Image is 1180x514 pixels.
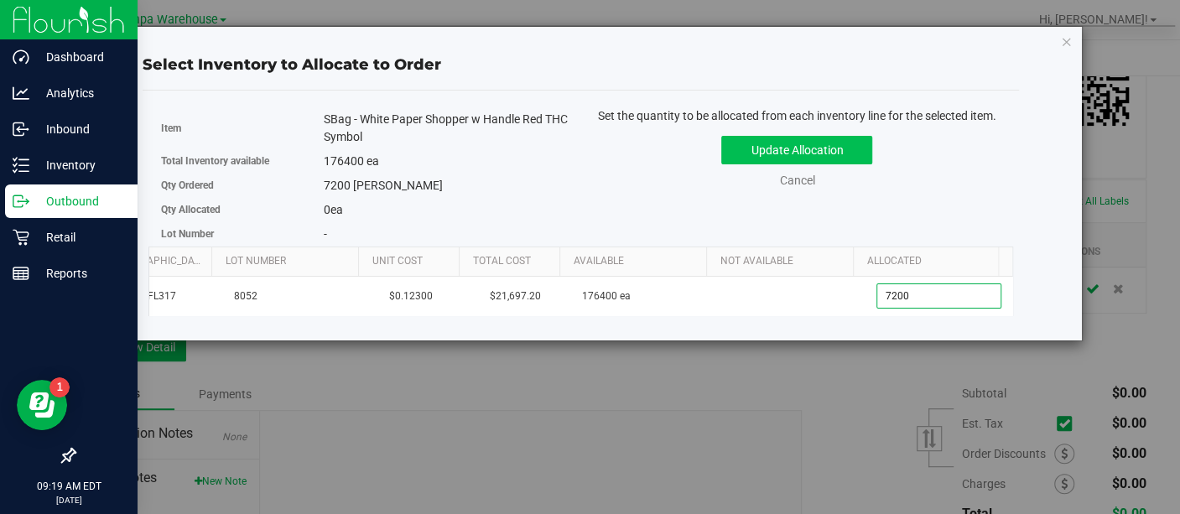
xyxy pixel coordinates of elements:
[13,265,29,282] inline-svg: Reports
[324,111,568,146] div: SBag - White Paper Shopper w Handle Red THC Symbol
[866,255,993,268] a: Allocated
[324,203,330,216] span: 0
[324,227,327,241] span: -
[13,193,29,210] inline-svg: Outbound
[143,54,1019,76] div: Select Inventory to Allocate to Order
[13,85,29,101] inline-svg: Analytics
[573,255,699,268] a: Available
[721,136,872,164] button: Update Allocation
[29,191,130,211] p: Outbound
[13,121,29,138] inline-svg: Inbound
[29,155,130,175] p: Inventory
[598,109,996,122] span: Set the quantity to be allocated from each inventory line for the selected item.
[29,227,130,247] p: Retail
[17,380,67,430] iframe: Resource center
[324,203,343,216] span: ea
[582,288,631,304] span: 176400 ea
[353,179,443,192] span: [PERSON_NAME]
[472,255,553,268] a: Total Cost
[13,157,29,174] inline-svg: Inventory
[161,178,324,193] label: Qty Ordered
[161,121,324,136] label: Item
[29,47,130,67] p: Dashboard
[372,255,452,268] a: Unit Cost
[8,479,130,494] p: 09:19 AM EDT
[49,377,70,397] iframe: Resource center unread badge
[13,49,29,65] inline-svg: Dashboard
[225,255,351,268] a: Lot Number
[234,288,361,304] span: 8052
[8,494,130,506] p: [DATE]
[324,154,379,168] span: 176400 ea
[161,153,324,169] label: Total Inventory available
[720,255,846,268] a: Not Available
[779,174,814,187] a: Cancel
[29,119,130,139] p: Inbound
[381,284,441,309] span: $0.12300
[324,179,351,192] span: 7200
[481,284,549,309] span: $21,697.20
[161,226,324,241] label: Lot Number
[29,83,130,103] p: Analytics
[29,263,130,283] p: Reports
[13,229,29,246] inline-svg: Retail
[161,202,324,217] label: Qty Allocated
